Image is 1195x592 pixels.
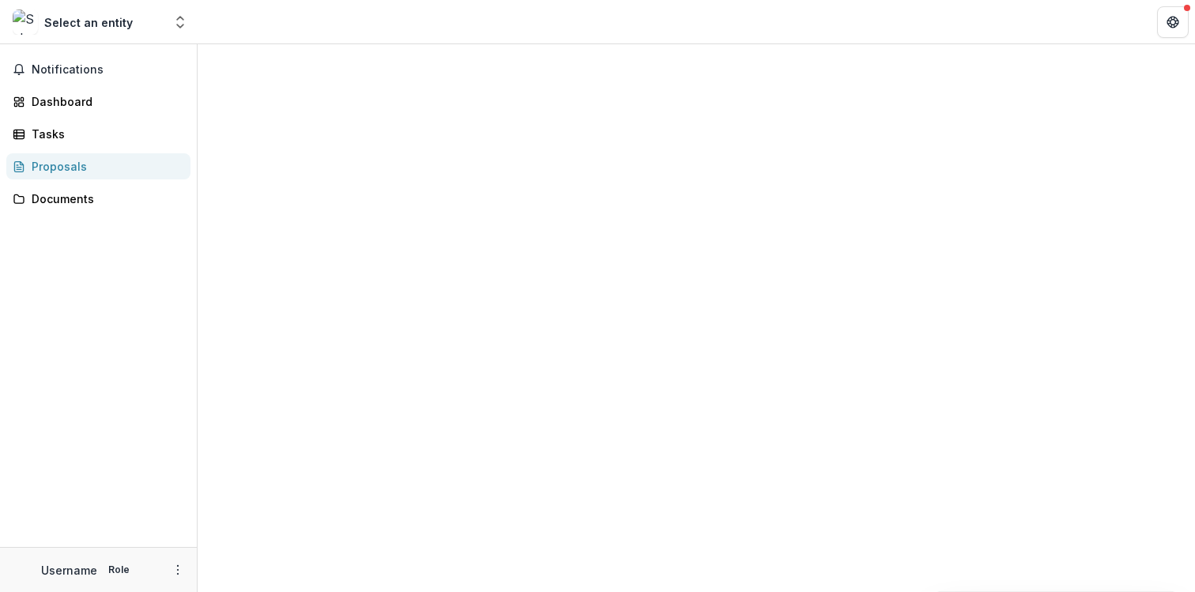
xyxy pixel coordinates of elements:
[6,121,190,147] a: Tasks
[1157,6,1189,38] button: Get Help
[41,562,97,579] p: Username
[32,158,178,175] div: Proposals
[168,560,187,579] button: More
[44,14,133,31] div: Select an entity
[104,563,134,577] p: Role
[6,89,190,115] a: Dashboard
[6,153,190,179] a: Proposals
[6,186,190,212] a: Documents
[32,93,178,110] div: Dashboard
[6,57,190,82] button: Notifications
[13,9,38,35] img: Select an entity
[32,63,184,77] span: Notifications
[32,126,178,142] div: Tasks
[169,6,191,38] button: Open entity switcher
[32,190,178,207] div: Documents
